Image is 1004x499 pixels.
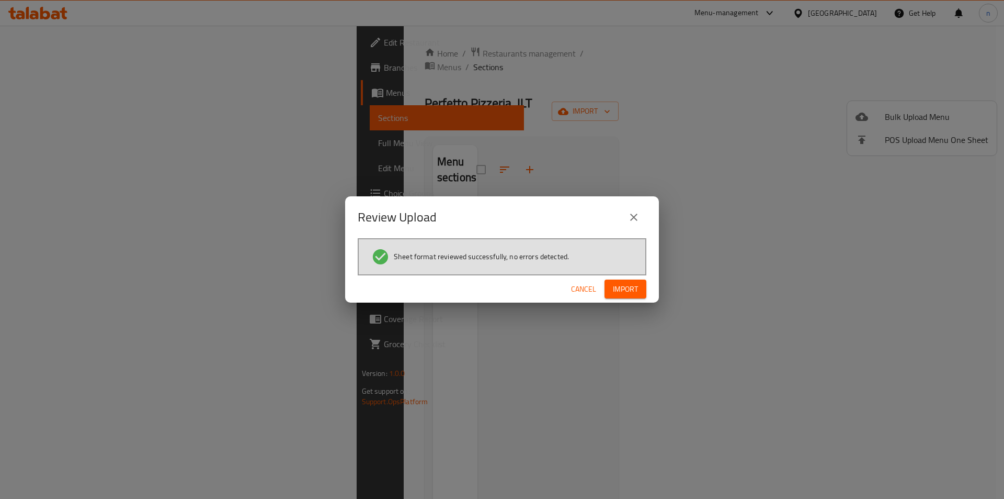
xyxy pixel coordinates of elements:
[394,251,569,262] span: Sheet format reviewed successfully, no errors detected.
[571,283,596,296] span: Cancel
[567,280,600,299] button: Cancel
[613,283,638,296] span: Import
[604,280,646,299] button: Import
[621,205,646,230] button: close
[358,209,437,226] h2: Review Upload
